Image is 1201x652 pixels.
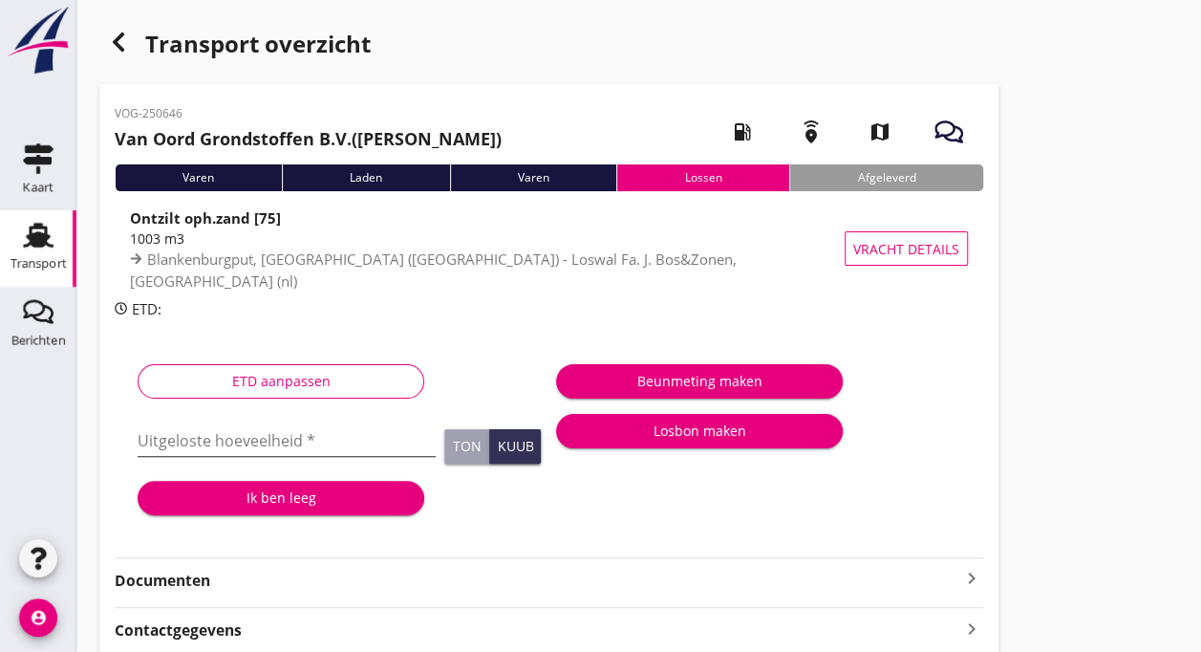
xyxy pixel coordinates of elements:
div: Lossen [616,164,789,191]
div: Berichten [11,334,66,346]
button: Losbon maken [556,414,843,448]
div: Kuub [497,440,533,453]
div: Beunmeting maken [571,371,827,391]
i: local_gas_station [716,105,769,159]
i: account_circle [19,598,57,637]
i: keyboard_arrow_right [960,567,983,590]
div: Laden [282,164,450,191]
button: Ton [444,429,489,464]
div: Transport [11,257,67,270]
button: Beunmeting maken [556,364,843,399]
button: Kuub [489,429,541,464]
div: Varen [450,164,617,191]
button: Vracht details [845,231,968,266]
strong: Documenten [115,570,960,592]
input: Uitgeloste hoeveelheid * [138,425,436,456]
h2: ([PERSON_NAME]) [115,126,502,152]
div: Transport overzicht [99,23,998,69]
span: Blankenburgput, [GEOGRAPHIC_DATA] ([GEOGRAPHIC_DATA]) - Loswal Fa. J. Bos&Zonen, [GEOGRAPHIC_DATA... [130,250,737,291]
div: 1003 m3 [130,228,853,249]
strong: Ontzilt oph.zand [75] [130,208,281,228]
strong: Contactgegevens [115,619,242,641]
div: Afgeleverd [789,164,983,191]
i: emergency_share [784,105,838,159]
button: ETD aanpassen [138,364,424,399]
div: ETD aanpassen [154,371,408,391]
i: map [853,105,907,159]
i: keyboard_arrow_right [960,616,983,641]
img: logo-small.a267ee39.svg [4,5,73,76]
span: Vracht details [853,239,959,259]
div: Losbon maken [571,421,827,441]
a: Ontzilt oph.zand [75]1003 m3Blankenburgput, [GEOGRAPHIC_DATA] ([GEOGRAPHIC_DATA]) - Loswal Fa. J.... [115,206,983,291]
div: Ik ben leeg [153,488,409,508]
div: Varen [115,164,282,191]
strong: Van Oord Grondstoffen B.V. [115,127,352,150]
p: VOG-250646 [115,105,502,122]
button: Ik ben leeg [138,481,424,515]
div: Ton [452,440,481,453]
span: ETD: [132,299,161,318]
div: Kaart [23,181,54,193]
